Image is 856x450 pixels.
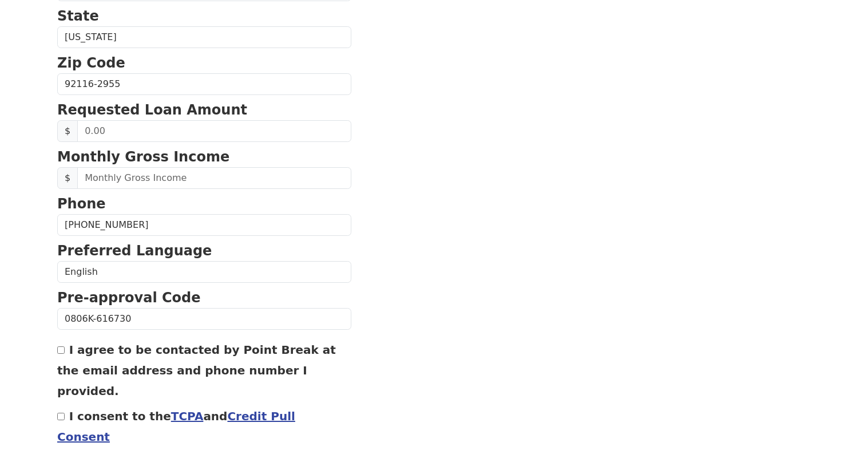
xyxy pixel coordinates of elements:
strong: State [57,8,99,24]
strong: Pre-approval Code [57,290,201,306]
input: Zip Code [57,73,351,95]
span: $ [57,167,78,189]
strong: Preferred Language [57,243,212,259]
span: $ [57,120,78,142]
p: Monthly Gross Income [57,147,351,167]
label: I consent to the and [57,409,295,444]
label: I agree to be contacted by Point Break at the email address and phone number I provided. [57,343,336,398]
strong: Zip Code [57,55,125,71]
strong: Phone [57,196,106,212]
input: 0.00 [77,120,351,142]
input: Phone [57,214,351,236]
strong: Requested Loan Amount [57,102,247,118]
a: TCPA [171,409,204,423]
input: Pre-approval Code [57,308,351,330]
input: Monthly Gross Income [77,167,351,189]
